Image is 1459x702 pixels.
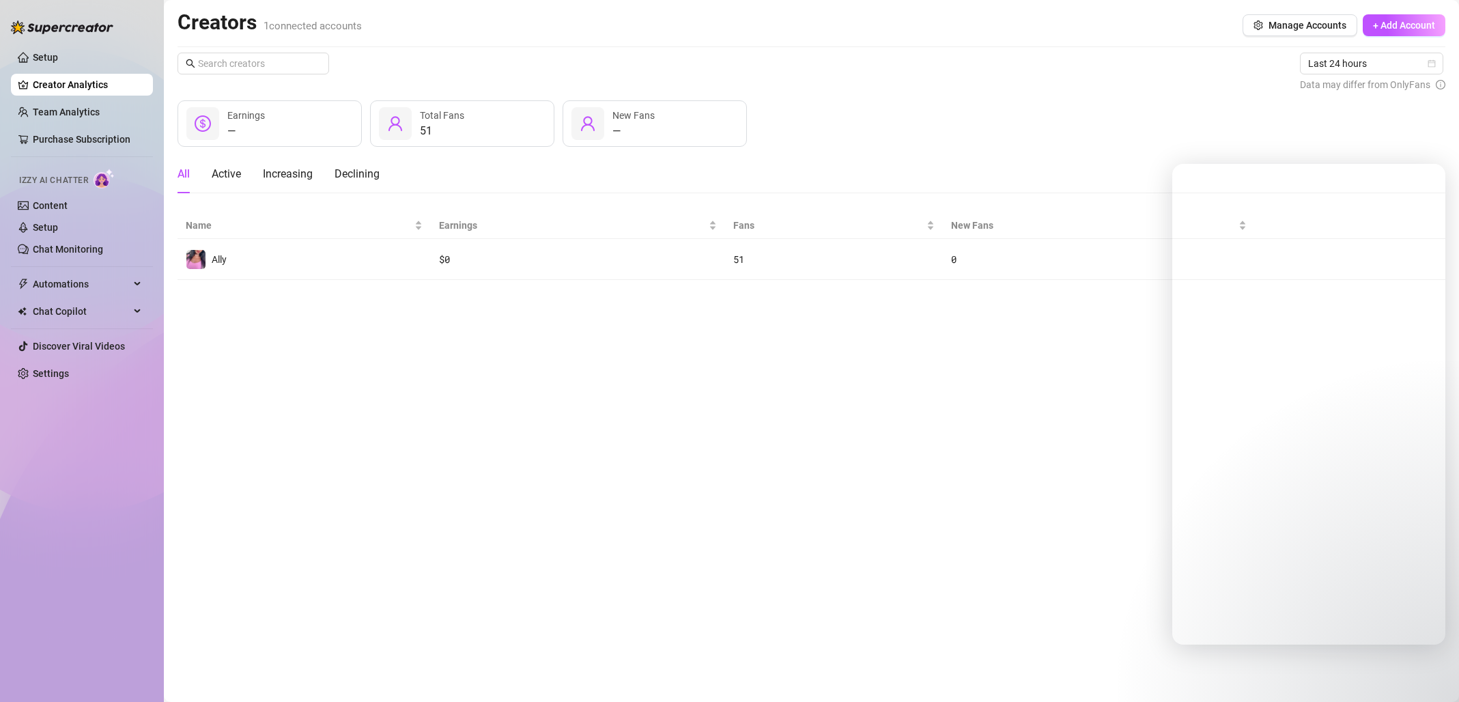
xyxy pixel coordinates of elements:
[1308,53,1435,74] span: Last 24 hours
[1413,656,1445,688] iframe: Intercom live chat
[33,368,69,379] a: Settings
[733,218,924,233] span: Fans
[33,273,130,295] span: Automations
[33,107,100,117] a: Team Analytics
[198,56,310,71] input: Search creators
[33,200,68,211] a: Content
[1363,14,1445,36] button: + Add Account
[227,110,265,121] span: Earnings
[1436,77,1445,92] span: info-circle
[178,10,362,36] h2: Creators
[186,250,206,269] img: Ally
[1253,20,1263,30] span: setting
[1428,59,1436,68] span: calendar
[439,218,706,233] span: Earnings
[733,252,935,267] div: 51
[612,110,655,121] span: New Fans
[951,218,1236,233] span: New Fans
[11,20,113,34] img: logo-BBDzfeDw.svg
[33,341,125,352] a: Discover Viral Videos
[951,252,1247,267] div: 0
[580,115,596,132] span: user
[33,74,142,96] a: Creator Analytics
[33,52,58,63] a: Setup
[186,218,412,233] span: Name
[1373,20,1435,31] span: + Add Account
[439,252,717,267] div: $ 0
[33,244,103,255] a: Chat Monitoring
[178,166,190,182] div: All
[431,212,725,239] th: Earnings
[1172,164,1445,645] iframe: Intercom live chat
[420,110,464,121] span: Total Fans
[612,123,655,139] div: —
[18,279,29,290] span: thunderbolt
[420,123,464,139] div: 51
[186,59,195,68] span: search
[264,20,362,32] span: 1 connected accounts
[178,212,431,239] th: Name
[212,166,241,182] div: Active
[335,166,380,182] div: Declining
[33,222,58,233] a: Setup
[19,174,88,187] span: Izzy AI Chatter
[1269,20,1346,31] span: Manage Accounts
[195,115,211,132] span: dollar-circle
[943,212,1256,239] th: New Fans
[263,166,313,182] div: Increasing
[725,212,943,239] th: Fans
[387,115,403,132] span: user
[1243,14,1357,36] button: Manage Accounts
[212,254,227,265] span: Ally
[94,169,115,188] img: AI Chatter
[227,123,265,139] div: —
[33,134,130,145] a: Purchase Subscription
[18,307,27,316] img: Chat Copilot
[33,300,130,322] span: Chat Copilot
[1300,77,1430,92] span: Data may differ from OnlyFans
